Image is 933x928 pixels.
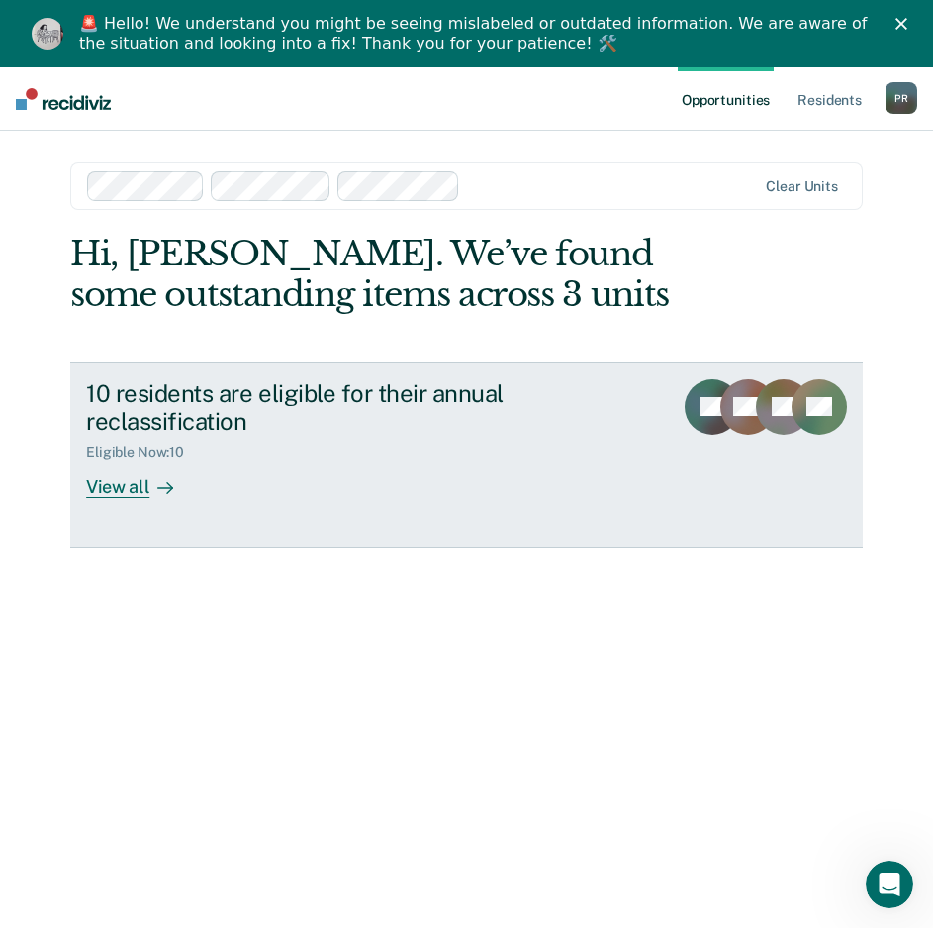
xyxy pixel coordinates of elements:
a: Residents [793,67,866,131]
div: 🚨 Hello! We understand you might be seeing mislabeled or outdated information. We are aware of th... [79,14,870,53]
a: Opportunities [678,67,774,131]
div: View all [86,461,197,499]
img: Profile image for Kim [32,18,63,50]
div: P R [886,82,917,114]
iframe: Intercom live chat [866,861,913,908]
img: Recidiviz [16,88,111,110]
div: Hi, [PERSON_NAME]. We’ve found some outstanding items across 3 units [70,234,704,315]
div: Clear units [766,178,838,195]
a: 10 residents are eligible for their annual reclassificationEligible Now:10View all [70,362,863,548]
button: PR [886,82,917,114]
div: Close [895,18,915,30]
div: Eligible Now : 10 [86,444,200,461]
div: 10 residents are eligible for their annual reclassification [86,379,657,437]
